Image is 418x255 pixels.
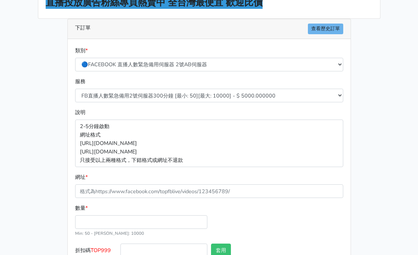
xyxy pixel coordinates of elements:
[75,184,343,198] input: 格式為https://www.facebook.com/topfblive/videos/123456789/
[75,108,85,117] label: 說明
[75,230,144,236] small: Min: 50 - [PERSON_NAME]: 10000
[75,173,88,181] label: 網址
[75,120,343,167] p: 2-5分鐘啟動 網址格式 [URL][DOMAIN_NAME] [URL][DOMAIN_NAME] 只接受以上兩種格式，下錯格式或網址不退款
[75,204,88,212] label: 數量
[308,24,343,34] a: 查看歷史訂單
[68,19,351,39] div: 下訂單
[75,77,85,86] label: 服務
[75,46,88,55] label: 類別
[91,247,111,254] span: TOP999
